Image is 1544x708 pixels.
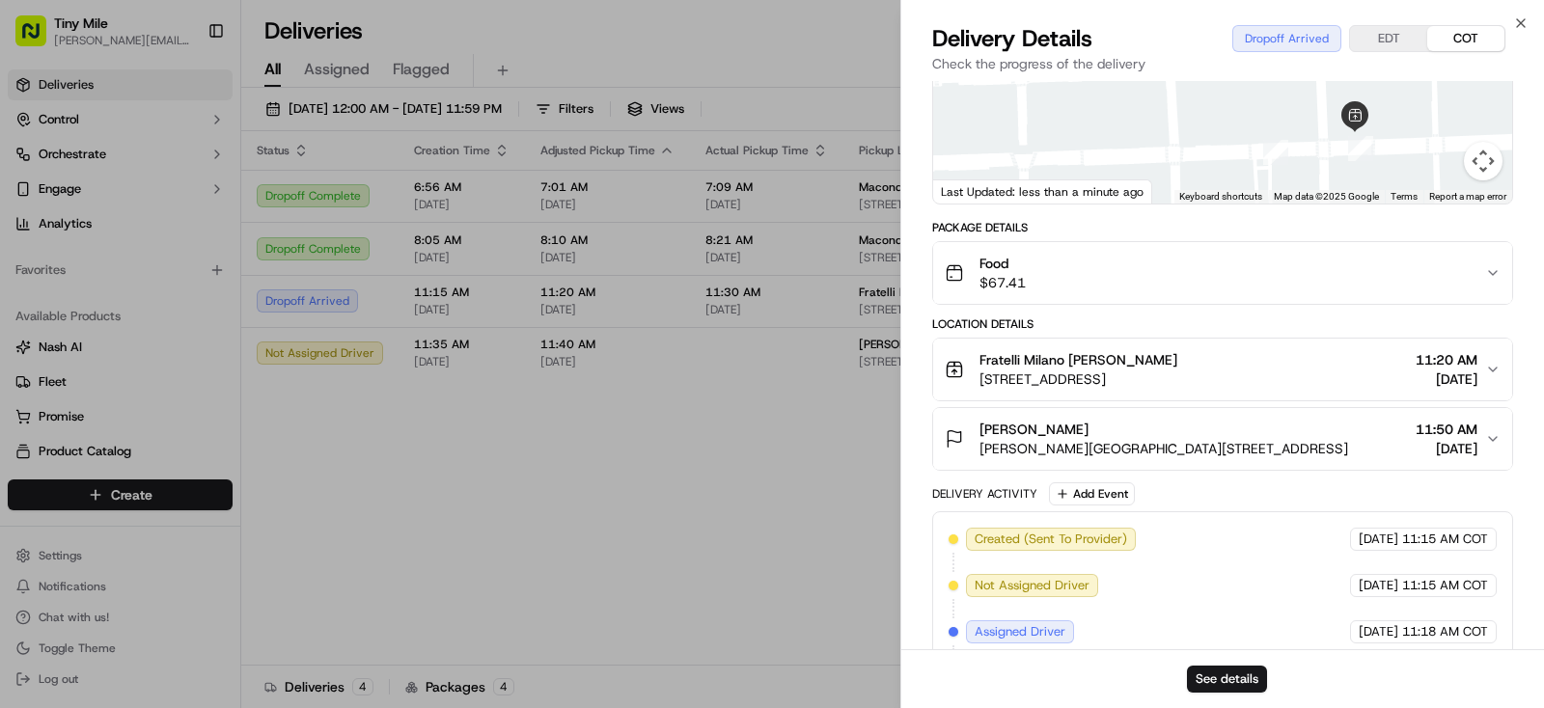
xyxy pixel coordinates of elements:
[1348,136,1373,161] div: 6
[932,316,1513,332] div: Location Details
[192,327,234,341] span: Pylon
[1402,623,1488,640] span: 11:18 AM COT
[328,190,351,213] button: Start new chat
[1429,191,1506,202] a: Report a map error
[1391,191,1418,202] a: Terms (opens in new tab)
[979,369,1177,389] span: [STREET_ADDRESS]
[1263,140,1288,165] div: 5
[1359,577,1398,594] span: [DATE]
[1359,531,1398,548] span: [DATE]
[1416,350,1477,369] span: 11:20 AM
[19,77,351,108] p: Welcome 👋
[50,124,347,145] input: Got a question? Start typing here...
[136,326,234,341] a: Powered byPylon
[19,184,54,219] img: 1736555255976-a54dd68f-1ca7-489b-9aae-adbdc363a1c4
[39,280,148,299] span: Knowledge Base
[19,282,35,297] div: 📗
[1350,26,1427,51] button: EDT
[979,439,1348,458] span: [PERSON_NAME][GEOGRAPHIC_DATA][STREET_ADDRESS]
[975,531,1127,548] span: Created (Sent To Provider)
[1179,190,1262,204] button: Keyboard shortcuts
[1274,191,1379,202] span: Map data ©2025 Google
[163,282,179,297] div: 💻
[1464,142,1503,180] button: Map camera controls
[1049,482,1135,505] button: Add Event
[979,420,1089,439] span: [PERSON_NAME]
[12,272,155,307] a: 📗Knowledge Base
[1402,531,1488,548] span: 11:15 AM COT
[932,486,1037,502] div: Delivery Activity
[933,408,1512,470] button: [PERSON_NAME][PERSON_NAME][GEOGRAPHIC_DATA][STREET_ADDRESS]11:50 AM[DATE]
[975,577,1089,594] span: Not Assigned Driver
[19,19,58,58] img: Nash
[66,184,317,204] div: Start new chat
[979,350,1177,369] span: Fratelli Milano [PERSON_NAME]
[932,220,1513,235] div: Package Details
[1416,420,1477,439] span: 11:50 AM
[979,273,1026,292] span: $67.41
[1359,623,1398,640] span: [DATE]
[938,178,1002,204] a: Open this area in Google Maps (opens a new window)
[1187,666,1267,693] button: See details
[1416,369,1477,389] span: [DATE]
[1402,577,1488,594] span: 11:15 AM COT
[932,23,1092,54] span: Delivery Details
[932,54,1513,73] p: Check the progress of the delivery
[1427,26,1504,51] button: COT
[938,178,1002,204] img: Google
[933,339,1512,400] button: Fratelli Milano [PERSON_NAME][STREET_ADDRESS]11:20 AM[DATE]
[933,179,1152,204] div: Last Updated: less than a minute ago
[975,623,1065,640] span: Assigned Driver
[1416,439,1477,458] span: [DATE]
[155,272,317,307] a: 💻API Documentation
[933,242,1512,304] button: Food$67.41
[66,204,244,219] div: We're available if you need us!
[979,254,1026,273] span: Food
[182,280,310,299] span: API Documentation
